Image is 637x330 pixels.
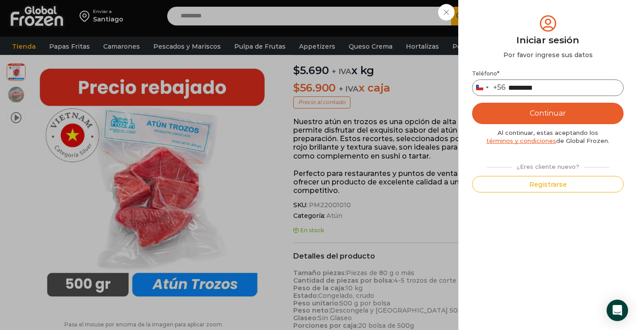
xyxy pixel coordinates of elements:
[472,70,624,77] label: Teléfono
[472,50,624,59] div: Por favor ingrese sus datos
[472,176,624,192] button: Registrarse
[482,159,614,171] div: ¿Eres cliente nuevo?
[538,13,558,33] img: tabler-icon-user-circle.svg
[493,83,506,92] div: +56
[472,80,506,96] button: Selected country
[472,129,624,145] div: Al continuar, estas aceptando los de Global Frozen.
[472,103,624,124] button: Continuar
[607,300,628,321] div: Open Intercom Messenger
[472,33,624,47] div: Iniciar sesión
[486,137,556,144] a: términos y condiciones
